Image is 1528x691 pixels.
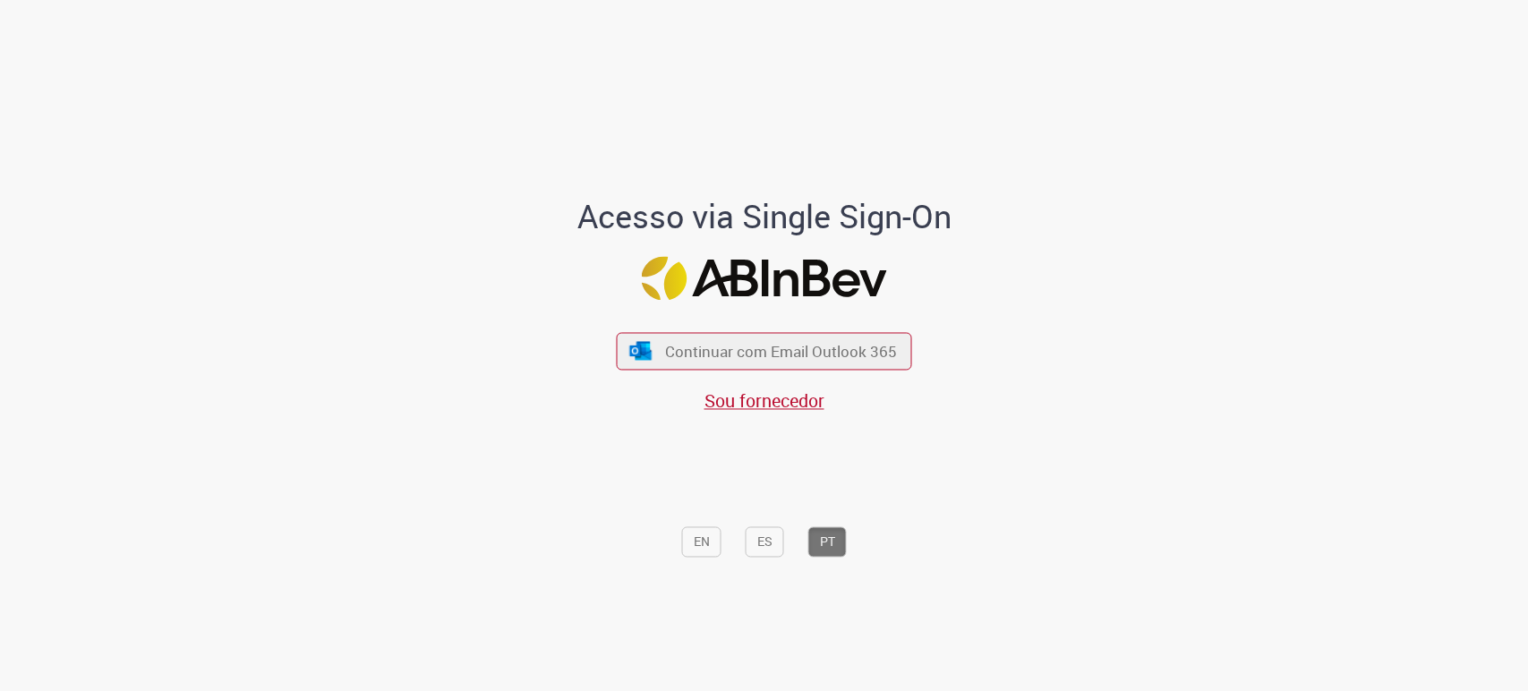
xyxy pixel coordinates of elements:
button: PT [808,527,847,558]
a: Sou fornecedor [704,388,824,413]
button: ícone Azure/Microsoft 360 Continuar com Email Outlook 365 [617,333,912,370]
img: Logo ABInBev [642,256,887,300]
span: Continuar com Email Outlook 365 [665,341,897,362]
h1: Acesso via Single Sign-On [516,200,1012,235]
img: ícone Azure/Microsoft 360 [627,341,653,360]
button: ES [746,527,784,558]
button: EN [682,527,721,558]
